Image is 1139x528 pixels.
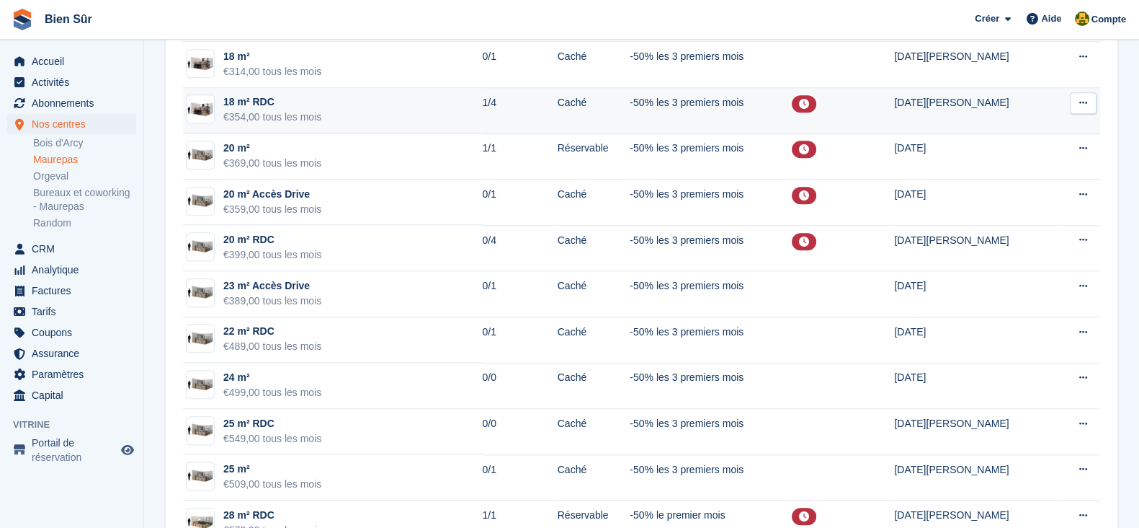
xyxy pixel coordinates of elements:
td: [DATE] [894,271,1057,317]
img: box-15m2.jpg [187,53,214,74]
a: Bureaux et coworking - Maurepas [33,186,136,214]
div: €549,00 tous les mois [223,431,321,446]
a: menu [7,436,136,465]
td: 0/0 [483,409,558,455]
td: Caché [558,409,630,455]
span: Abonnements [32,93,118,113]
a: menu [7,385,136,405]
td: [DATE] [894,180,1057,226]
span: CRM [32,239,118,259]
img: box-18m2.jpg [187,374,214,395]
div: 18 m² RDC [223,94,321,110]
td: [DATE][PERSON_NAME] [894,409,1057,455]
span: Assurance [32,343,118,364]
a: menu [7,260,136,280]
div: 22 m² RDC [223,324,321,339]
a: menu [7,51,136,71]
img: box-18m2.jpg [187,466,214,487]
td: 0/1 [483,317,558,364]
span: Créer [975,12,999,26]
td: -50% les 3 premiers mois [630,225,791,271]
td: [DATE][PERSON_NAME] [894,225,1057,271]
span: Nos centres [32,114,118,134]
div: €359,00 tous les mois [223,202,321,217]
div: €354,00 tous les mois [223,110,321,125]
span: Accueil [32,51,118,71]
span: Compte [1091,12,1126,27]
div: €369,00 tous les mois [223,156,321,171]
img: box-15m2.jpg [187,99,214,120]
div: 20 m² [223,141,321,156]
img: box-18m2.jpg [187,237,214,258]
a: Random [33,216,136,230]
span: Factures [32,281,118,301]
div: 25 m² [223,462,321,477]
td: -50% les 3 premiers mois [630,454,791,501]
a: menu [7,343,136,364]
a: menu [7,114,136,134]
a: menu [7,93,136,113]
td: 1/4 [483,88,558,134]
td: -50% les 3 premiers mois [630,133,791,180]
span: Coupons [32,322,118,343]
img: box-18m2.jpg [187,282,214,303]
div: €389,00 tous les mois [223,294,321,309]
td: 0/4 [483,225,558,271]
td: 0/1 [483,180,558,226]
td: -50% les 3 premiers mois [630,317,791,364]
span: Activités [32,72,118,92]
td: -50% les 3 premiers mois [630,271,791,317]
a: menu [7,364,136,384]
td: Caché [558,317,630,364]
span: Vitrine [13,418,143,432]
td: 0/1 [483,42,558,88]
a: menu [7,72,136,92]
td: [DATE] [894,317,1057,364]
td: Caché [558,454,630,501]
td: Caché [558,180,630,226]
img: box-18m2.jpg [187,190,214,211]
div: 28 m² RDC [223,508,321,523]
a: Bois d'Arcy [33,136,136,150]
a: Bien Sûr [39,7,98,31]
span: Portail de réservation [32,436,118,465]
td: [DATE] [894,133,1057,180]
img: Fatima Kelaaoui [1075,12,1089,26]
div: 23 m² Accès Drive [223,278,321,294]
td: 1/1 [483,133,558,180]
td: Caché [558,88,630,134]
td: [DATE][PERSON_NAME] [894,454,1057,501]
span: Tarifs [32,302,118,322]
td: Caché [558,225,630,271]
div: 20 m² RDC [223,232,321,247]
img: box-18m2.jpg [187,145,214,166]
img: box-18m2.jpg [187,328,214,349]
td: Réservable [558,133,630,180]
div: €399,00 tous les mois [223,247,321,263]
div: €499,00 tous les mois [223,385,321,400]
a: menu [7,281,136,301]
a: Boutique d'aperçu [119,441,136,459]
td: 0/1 [483,271,558,317]
span: Capital [32,385,118,405]
a: menu [7,322,136,343]
div: €509,00 tous les mois [223,477,321,492]
div: €314,00 tous les mois [223,64,321,79]
div: 25 m² RDC [223,416,321,431]
td: [DATE][PERSON_NAME] [894,88,1057,134]
a: menu [7,302,136,322]
span: Aide [1041,12,1061,26]
a: Orgeval [33,170,136,183]
td: -50% les 3 premiers mois [630,363,791,409]
div: €489,00 tous les mois [223,339,321,354]
div: 20 m² Accès Drive [223,187,321,202]
td: Caché [558,363,630,409]
td: [DATE] [894,363,1057,409]
td: [DATE][PERSON_NAME] [894,42,1057,88]
span: Analytique [32,260,118,280]
span: Paramètres [32,364,118,384]
td: Caché [558,271,630,317]
td: -50% les 3 premiers mois [630,88,791,134]
td: 0/1 [483,454,558,501]
a: Maurepas [33,153,136,167]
